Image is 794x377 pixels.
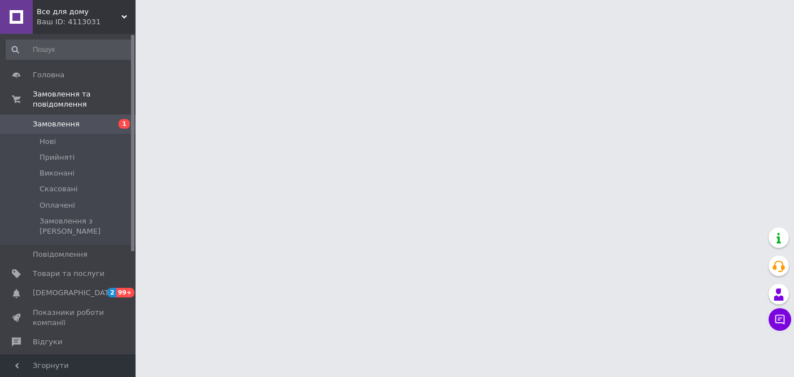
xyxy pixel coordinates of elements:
span: Замовлення з [PERSON_NAME] [40,216,132,236]
span: Замовлення [33,119,80,129]
span: Прийняті [40,152,75,163]
span: Нові [40,137,56,147]
span: Відгуки [33,337,62,347]
div: Ваш ID: 4113031 [37,17,136,27]
span: Повідомлення [33,249,88,260]
button: Чат з покупцем [769,308,791,331]
span: Головна [33,70,64,80]
span: Скасовані [40,184,78,194]
span: Товари та послуги [33,269,104,279]
span: Все для дому [37,7,121,17]
span: [DEMOGRAPHIC_DATA] [33,288,116,298]
span: 1 [119,119,130,129]
span: Замовлення та повідомлення [33,89,136,109]
span: Показники роботи компанії [33,308,104,328]
input: Пошук [6,40,133,60]
span: 99+ [116,288,135,297]
span: Оплачені [40,200,75,211]
span: 2 [107,288,116,297]
span: Виконані [40,168,75,178]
